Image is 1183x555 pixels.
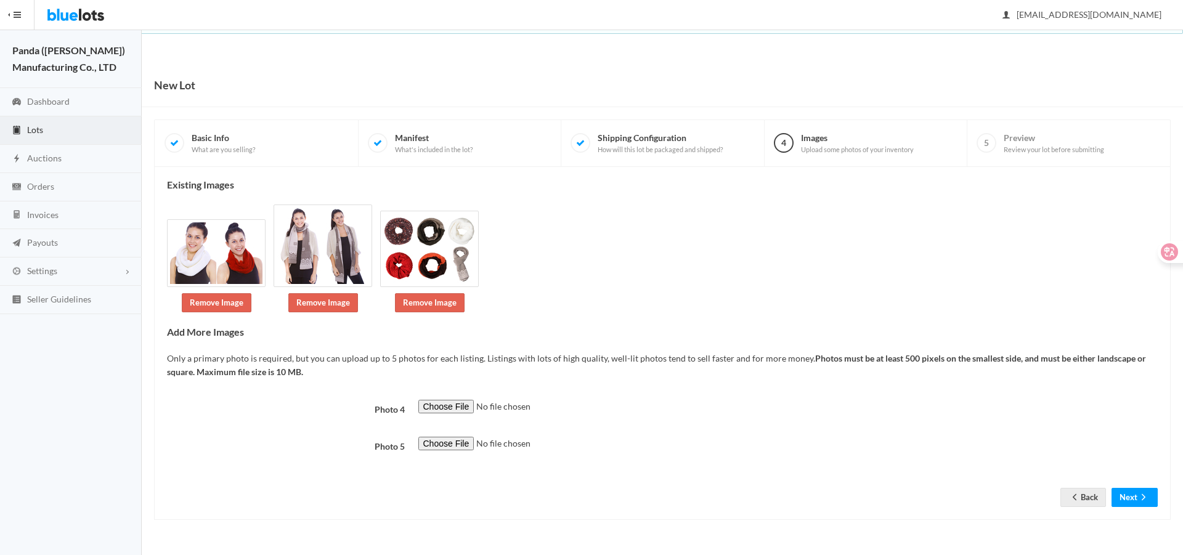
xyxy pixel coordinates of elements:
span: Images [801,132,914,154]
span: Preview [1004,132,1104,154]
span: What are you selling? [192,145,255,154]
ion-icon: speedometer [10,97,23,108]
h4: Existing Images [167,179,1158,190]
img: f4a6feff-adc1-4eaf-b69f-09893845d0e6-1697094432.jpg [274,205,372,287]
span: 5 [977,133,996,153]
span: Shipping Configuration [598,132,723,154]
span: Seller Guidelines [27,294,91,304]
a: Remove Image [182,293,251,312]
span: Orders [27,181,54,192]
ion-icon: arrow back [1068,492,1081,504]
span: Invoices [27,209,59,220]
span: [EMAIL_ADDRESS][DOMAIN_NAME] [1003,9,1161,20]
span: Manifest [395,132,473,154]
ion-icon: paper plane [10,238,23,249]
span: Settings [27,265,57,276]
span: Dashboard [27,96,70,107]
span: What's included in the lot? [395,145,473,154]
span: Review your lot before submitting [1004,145,1104,154]
span: Upload some photos of your inventory [801,145,914,154]
span: Payouts [27,237,58,248]
ion-icon: list box [10,294,23,306]
button: Nextarrow forward [1112,488,1158,507]
ion-icon: cash [10,182,23,193]
ion-icon: flash [10,153,23,165]
ion-icon: cog [10,266,23,278]
a: Remove Image [288,293,358,312]
h4: Add More Images [167,326,1158,338]
h1: New Lot [154,76,195,94]
span: Basic Info [192,132,255,154]
label: Photo 4 [160,400,412,417]
span: Auctions [27,153,62,163]
ion-icon: person [1000,10,1012,22]
img: e4cbb91f-2374-479b-8f57-6f6bc62dd760-1697094433.jpg [380,211,479,287]
span: Lots [27,124,43,135]
strong: Panda ([PERSON_NAME]) Manufacturing Co., LTD [12,44,125,73]
img: 7a6dc5c4-d532-4a95-bb3e-95d1d48a89fd-1697094431.jpg [167,219,266,287]
a: arrow backBack [1060,488,1106,507]
span: 4 [774,133,794,153]
a: Remove Image [395,293,465,312]
ion-icon: arrow forward [1137,492,1150,504]
p: Only a primary photo is required, but you can upload up to 5 photos for each listing. Listings wi... [167,352,1158,379]
span: How will this lot be packaged and shipped? [598,145,723,154]
ion-icon: calculator [10,209,23,221]
label: Photo 5 [160,437,412,454]
ion-icon: clipboard [10,125,23,137]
